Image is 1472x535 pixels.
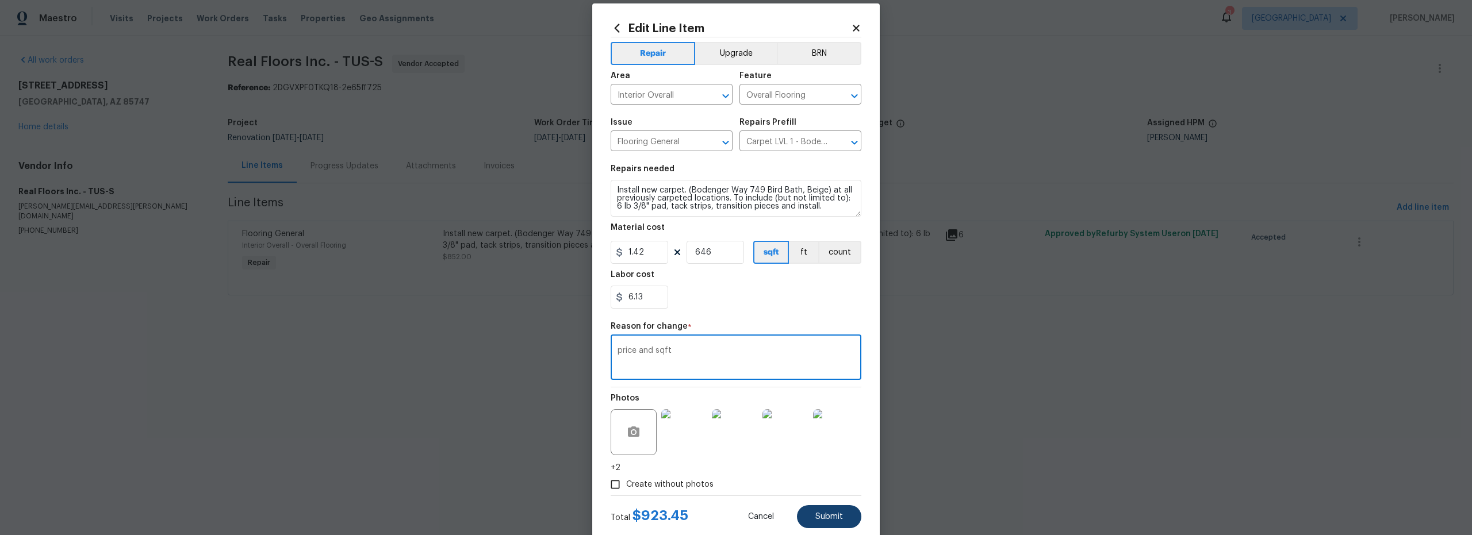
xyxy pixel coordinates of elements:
button: Cancel [730,505,792,528]
button: Open [846,88,862,104]
button: Repair [611,42,695,65]
div: Total [611,510,688,524]
h2: Edit Line Item [611,22,851,34]
button: Open [718,88,734,104]
h5: Repairs Prefill [739,118,796,126]
h5: Repairs needed [611,165,674,173]
button: Submit [797,505,861,528]
span: Submit [815,513,843,521]
span: +2 [611,462,620,474]
textarea: Install new carpet. (Bodenger Way 749 Bird Bath, Beige) at all previously carpeted locations. To ... [611,180,861,217]
button: sqft [753,241,789,264]
button: Open [718,134,734,151]
h5: Issue [611,118,632,126]
textarea: price and sqft [618,347,854,371]
span: $ 923.45 [632,509,688,522]
h5: Reason for change [611,322,688,330]
button: Open [846,134,862,151]
h5: Labor cost [611,271,654,279]
button: BRN [777,42,861,65]
h5: Photos [611,394,639,402]
h5: Material cost [611,224,665,232]
button: Upgrade [695,42,777,65]
button: count [818,241,861,264]
button: ft [789,241,818,264]
span: Cancel [748,513,774,521]
h5: Area [611,72,630,80]
h5: Feature [739,72,772,80]
span: Create without photos [626,479,714,491]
